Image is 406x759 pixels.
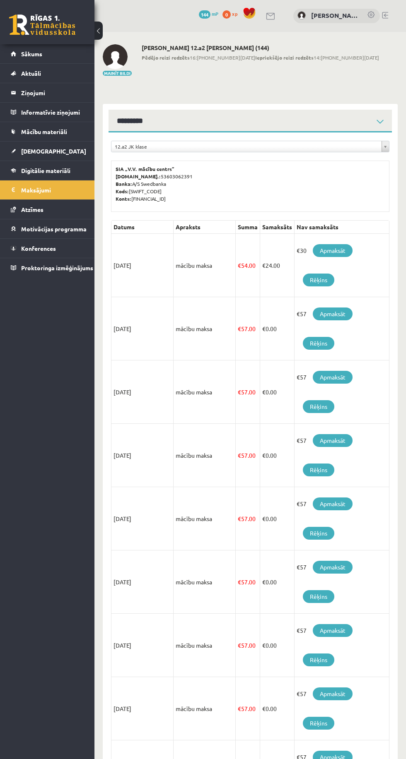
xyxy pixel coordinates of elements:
[21,245,56,252] span: Konferences
[11,142,84,161] a: [DEMOGRAPHIC_DATA]
[262,578,266,586] span: €
[116,188,129,195] b: Kods:
[260,614,295,677] td: 0.00
[260,424,295,487] td: 0.00
[262,452,266,459] span: €
[174,550,236,614] td: mācību maksa
[238,641,241,649] span: €
[262,641,266,649] span: €
[21,180,84,199] legend: Maksājumi
[313,307,353,320] a: Apmaksāt
[111,677,174,740] td: [DATE]
[11,200,84,219] a: Atzīmes
[295,424,389,487] td: €57
[238,325,241,332] span: €
[303,717,334,730] a: Rēķins
[11,180,84,199] a: Maksājumi
[116,165,385,202] p: 53603062391 A/S Swedbanka [SWIFT_CODE] [FINANCIAL_ID]
[236,677,260,740] td: 57.00
[295,614,389,677] td: €57
[260,221,295,234] th: Samaksāts
[111,487,174,550] td: [DATE]
[21,128,67,135] span: Mācību materiāli
[11,44,84,63] a: Sākums
[11,258,84,277] a: Proktoringa izmēģinājums
[21,264,93,271] span: Proktoringa izmēģinājums
[260,487,295,550] td: 0.00
[111,424,174,487] td: [DATE]
[260,550,295,614] td: 0.00
[142,44,379,51] h2: [PERSON_NAME] 12.a2 [PERSON_NAME] (144)
[11,239,84,258] a: Konferences
[303,527,334,540] a: Rēķins
[21,147,86,155] span: [DEMOGRAPHIC_DATA]
[236,297,260,360] td: 57.00
[236,221,260,234] th: Summa
[174,614,236,677] td: mācību maksa
[11,219,84,238] a: Motivācijas programma
[260,677,295,740] td: 0.00
[313,561,353,574] a: Apmaksāt
[236,487,260,550] td: 57.00
[260,360,295,424] td: 0.00
[236,550,260,614] td: 57.00
[313,244,353,257] a: Apmaksāt
[11,64,84,83] a: Aktuāli
[303,337,334,350] a: Rēķins
[21,225,87,233] span: Motivācijas programma
[313,371,353,384] a: Apmaksāt
[111,297,174,360] td: [DATE]
[116,195,131,202] b: Konts:
[111,360,174,424] td: [DATE]
[11,122,84,141] a: Mācību materiāli
[222,10,242,17] a: 0 xp
[295,360,389,424] td: €57
[174,360,236,424] td: mācību maksa
[295,487,389,550] td: €57
[313,497,353,510] a: Apmaksāt
[21,206,43,213] span: Atzīmes
[11,161,84,180] a: Digitālie materiāli
[174,221,236,234] th: Apraksts
[236,234,260,297] td: 54.00
[115,141,378,152] span: 12.a2 JK klase
[297,11,306,19] img: Zlata Zima
[174,677,236,740] td: mācību maksa
[116,173,161,180] b: [DOMAIN_NAME].:
[21,83,84,102] legend: Ziņojumi
[11,83,84,102] a: Ziņojumi
[262,388,266,396] span: €
[212,10,218,17] span: mP
[238,452,241,459] span: €
[111,221,174,234] th: Datums
[295,677,389,740] td: €57
[238,515,241,522] span: €
[238,705,241,712] span: €
[142,54,190,61] b: Pēdējo reizi redzēts
[116,166,175,172] b: SIA „V.V. mācību centrs”
[260,234,295,297] td: 24.00
[236,614,260,677] td: 57.00
[199,10,210,19] span: 144
[103,44,128,69] img: Zlata Zima
[116,180,132,187] b: Banka:
[295,297,389,360] td: €57
[303,464,334,476] a: Rēķins
[222,10,231,19] span: 0
[174,487,236,550] td: mācību maksa
[295,221,389,234] th: Nav samaksāts
[236,424,260,487] td: 57.00
[11,103,84,122] a: Informatīvie ziņojumi
[174,424,236,487] td: mācību maksa
[9,14,75,35] a: Rīgas 1. Tālmācības vidusskola
[313,624,353,637] a: Apmaksāt
[111,234,174,297] td: [DATE]
[255,54,314,61] b: Iepriekšējo reizi redzēts
[21,50,42,58] span: Sākums
[199,10,218,17] a: 144 mP
[111,141,389,152] a: 12.a2 JK klase
[111,614,174,677] td: [DATE]
[303,274,334,286] a: Rēķins
[111,550,174,614] td: [DATE]
[295,234,389,297] td: €30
